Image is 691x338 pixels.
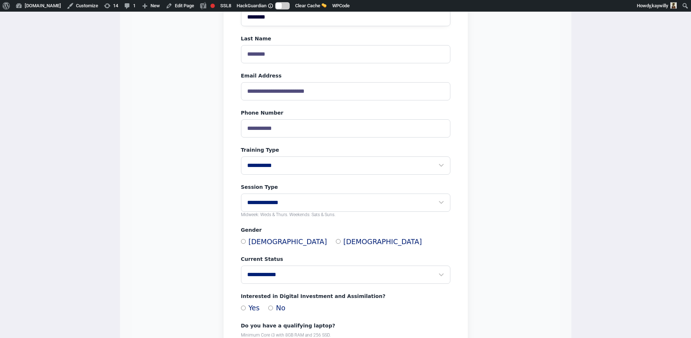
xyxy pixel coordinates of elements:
[322,3,326,8] img: 🧽
[241,255,450,263] label: Current Status
[344,236,422,247] span: [DEMOGRAPHIC_DATA]
[241,293,450,300] label: Interested in Digital Investment and Assimilation?
[241,146,450,154] label: Training Type
[336,239,341,244] input: [DEMOGRAPHIC_DATA]
[241,35,450,42] label: Last Name
[241,183,450,191] label: Session Type
[249,236,327,247] span: [DEMOGRAPHIC_DATA]
[241,332,450,338] p: Minimum Core i3 with 8GB RAM and 256 SSD.
[276,303,285,313] span: No
[210,4,215,8] div: Focus keyphrase not set
[241,226,450,234] label: Gender
[249,303,260,313] span: Yes
[241,322,450,329] label: Do you have a qualifying laptop?
[652,3,668,8] span: kaywilly
[295,3,320,8] span: Clear Cache
[241,239,246,244] input: [DEMOGRAPHIC_DATA]
[241,109,450,116] label: Phone Number
[241,306,246,310] input: Yes
[241,72,450,79] label: Email Address
[268,306,273,310] input: No
[241,212,450,218] p: Midweek: Weds & Thurs. Weekends: Sats & Suns.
